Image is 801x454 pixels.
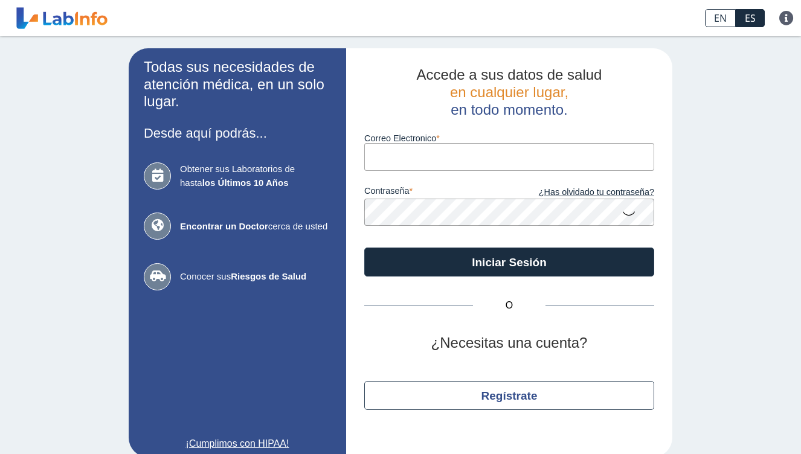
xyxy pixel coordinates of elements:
[144,436,331,451] a: ¡Cumplimos con HIPAA!
[736,9,765,27] a: ES
[364,334,654,352] h2: ¿Necesitas una cuenta?
[364,186,509,199] label: contraseña
[180,162,331,190] span: Obtener sus Laboratorios de hasta
[180,221,268,231] b: Encontrar un Doctor
[451,101,567,118] span: en todo momento.
[144,126,331,141] h3: Desde aquí podrás...
[509,186,654,199] a: ¿Has olvidado tu contraseña?
[705,9,736,27] a: EN
[693,407,788,441] iframe: Help widget launcher
[364,381,654,410] button: Regístrate
[417,66,602,83] span: Accede a sus datos de salud
[180,270,331,284] span: Conocer sus
[450,84,568,100] span: en cualquier lugar,
[473,298,545,313] span: O
[364,248,654,277] button: Iniciar Sesión
[202,177,289,188] b: los Últimos 10 Años
[364,133,654,143] label: Correo Electronico
[144,59,331,110] h2: Todas sus necesidades de atención médica, en un solo lugar.
[180,220,331,234] span: cerca de usted
[231,271,306,281] b: Riesgos de Salud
